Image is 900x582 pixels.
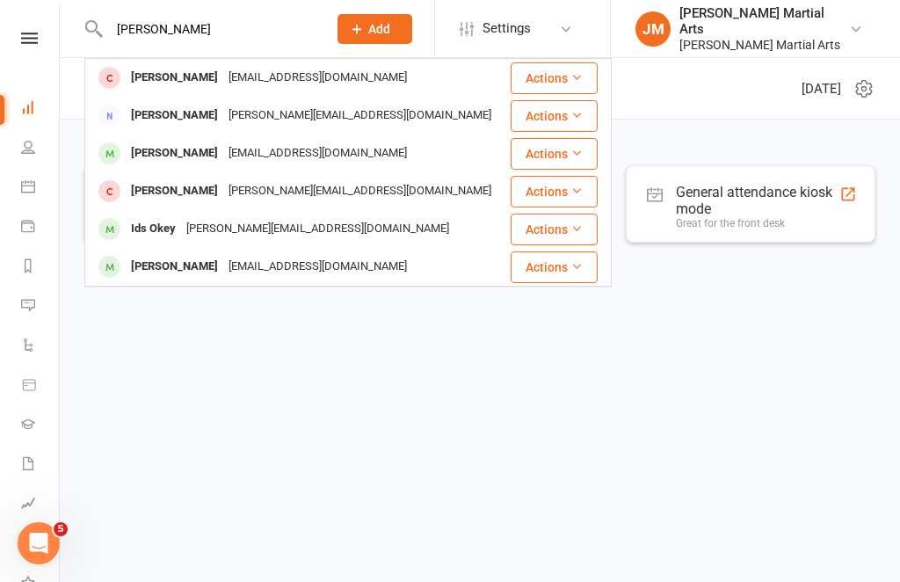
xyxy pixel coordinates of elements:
[511,176,598,207] button: Actions
[679,5,849,37] div: [PERSON_NAME] Martial Arts
[104,17,315,41] input: Search...
[126,216,181,242] div: Ids Okey
[679,37,849,53] div: [PERSON_NAME] Martial Arts
[21,169,61,208] a: Calendar
[511,62,598,94] button: Actions
[368,22,390,36] span: Add
[802,78,841,99] span: [DATE]
[511,251,598,283] button: Actions
[126,178,223,204] div: [PERSON_NAME]
[126,65,223,91] div: [PERSON_NAME]
[511,214,598,245] button: Actions
[511,138,598,170] button: Actions
[223,141,412,166] div: [EMAIL_ADDRESS][DOMAIN_NAME]
[54,522,68,536] span: 5
[21,129,61,169] a: People
[511,100,598,132] button: Actions
[223,178,497,204] div: [PERSON_NAME][EMAIL_ADDRESS][DOMAIN_NAME]
[223,103,497,128] div: [PERSON_NAME][EMAIL_ADDRESS][DOMAIN_NAME]
[21,208,61,248] a: Payments
[21,90,61,129] a: Dashboard
[126,141,223,166] div: [PERSON_NAME]
[18,522,60,564] iframe: Intercom live chat
[676,184,839,217] div: General attendance kiosk mode
[223,254,412,280] div: [EMAIL_ADDRESS][DOMAIN_NAME]
[483,9,531,48] span: Settings
[223,65,412,91] div: [EMAIL_ADDRESS][DOMAIN_NAME]
[126,103,223,128] div: [PERSON_NAME]
[337,14,412,44] button: Add
[21,367,61,406] a: Product Sales
[21,248,61,287] a: Reports
[21,485,61,525] a: Assessments
[635,11,671,47] div: JM
[676,217,839,229] div: Great for the front desk
[126,254,223,280] div: [PERSON_NAME]
[181,216,454,242] div: [PERSON_NAME][EMAIL_ADDRESS][DOMAIN_NAME]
